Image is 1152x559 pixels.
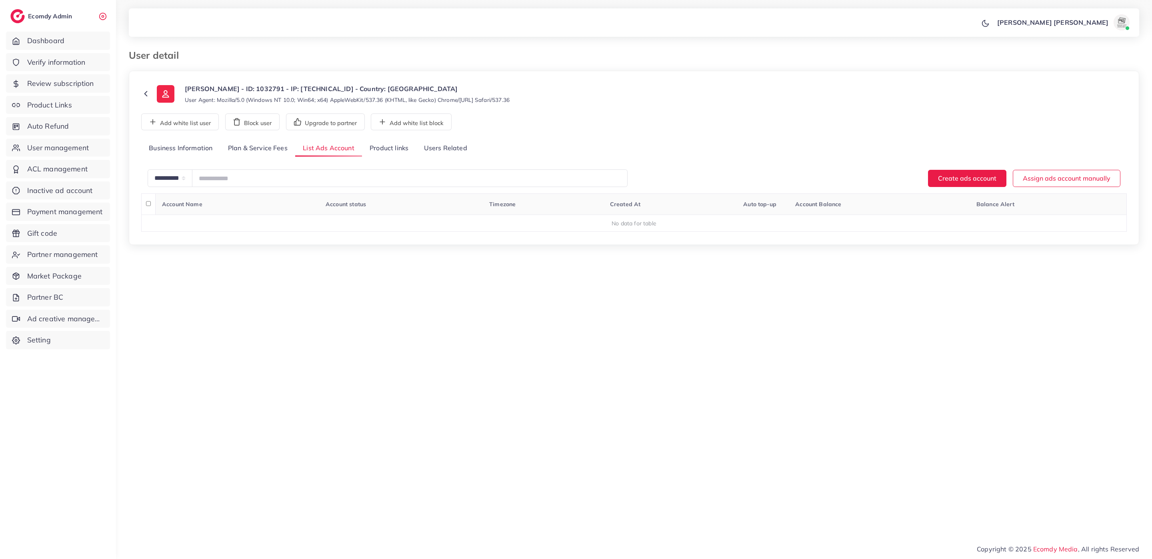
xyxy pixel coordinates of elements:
a: Market Package [6,267,110,285]
span: Setting [27,335,51,345]
a: Gift code [6,224,110,243]
img: avatar [1114,14,1130,30]
span: Payment management [27,207,103,217]
img: logo [10,9,25,23]
a: Ad creative management [6,310,110,328]
a: logoEcomdy Admin [10,9,74,23]
span: Verify information [27,57,86,68]
a: User management [6,139,110,157]
h2: Ecomdy Admin [28,12,74,20]
span: Review subscription [27,78,94,89]
a: Partner management [6,245,110,264]
span: User management [27,143,89,153]
a: ACL management [6,160,110,178]
a: Partner BC [6,288,110,306]
a: Inactive ad account [6,181,110,200]
p: [PERSON_NAME] [PERSON_NAME] [997,18,1108,27]
span: Gift code [27,228,57,239]
span: Ad creative management [27,314,104,324]
a: Verify information [6,53,110,72]
a: Setting [6,331,110,349]
span: Inactive ad account [27,185,93,196]
span: Partner BC [27,292,64,302]
a: Product Links [6,96,110,114]
a: Auto Refund [6,117,110,135]
a: Dashboard [6,32,110,50]
a: Payment management [6,203,110,221]
span: Market Package [27,271,82,281]
span: Auto Refund [27,121,69,131]
a: [PERSON_NAME] [PERSON_NAME]avatar [993,14,1133,30]
span: ACL management [27,164,88,174]
span: Dashboard [27,36,64,46]
span: Partner management [27,249,98,260]
a: Review subscription [6,74,110,93]
span: Product Links [27,100,72,110]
